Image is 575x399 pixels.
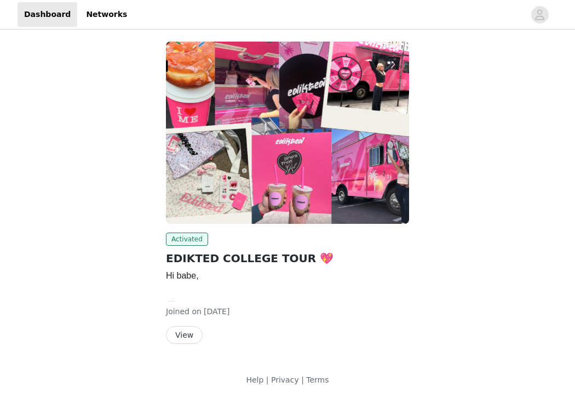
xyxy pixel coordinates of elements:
[166,307,202,316] span: Joined on
[204,307,229,316] span: [DATE]
[166,233,208,246] span: Activated
[301,375,304,384] span: |
[18,2,77,27] a: Dashboard
[166,331,203,339] a: View
[166,271,199,280] span: Hi babe,
[79,2,134,27] a: Networks
[271,375,299,384] a: Privacy
[166,326,203,344] button: View
[266,375,269,384] span: |
[166,250,409,267] h2: EDIKTED COLLEGE TOUR 💖
[166,42,409,224] img: Edikted
[246,375,263,384] a: Help
[306,375,329,384] a: Terms
[534,6,545,24] div: avatar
